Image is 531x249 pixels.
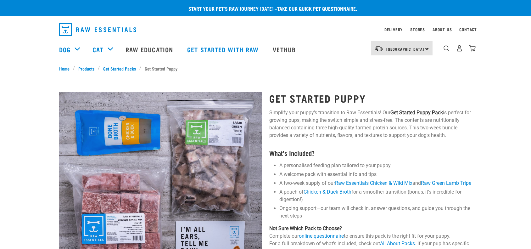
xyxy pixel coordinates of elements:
[59,45,70,54] a: Dog
[279,162,472,169] li: A personalised feeding plan tailored to your puppy
[375,46,383,51] img: van-moving.png
[279,188,472,203] li: A pouch of for a smoother transition (bonus, it's incredible for digestion!)
[54,21,477,38] nav: dropdown navigation
[269,109,472,139] p: Simplify your puppy’s transition to Raw Essentials! Our is perfect for growing pups, making the s...
[266,37,304,62] a: Vethub
[380,241,415,246] a: All About Packs
[269,225,342,231] strong: Not Sure Which Pack to Choose?
[390,110,443,116] strong: Get Started Puppy Pack
[384,28,403,31] a: Delivery
[59,23,136,36] img: Raw Essentials Logo
[279,179,472,187] li: A two-week supply of our and
[456,45,463,52] img: user.png
[279,171,472,178] li: A welcome pack with essential info and tips
[299,233,344,239] a: online questionnaire
[410,28,425,31] a: Stores
[304,189,351,195] a: Chicken & Duck Broth
[459,28,477,31] a: Contact
[181,37,266,62] a: Get started with Raw
[59,65,472,72] nav: breadcrumbs
[269,93,472,104] h1: Get Started Puppy
[444,45,450,51] img: home-icon-1@2x.png
[119,37,181,62] a: Raw Education
[469,45,476,52] img: home-icon@2x.png
[277,7,357,10] a: take our quick pet questionnaire.
[335,180,412,186] a: Raw Essentials Chicken & Wild Mix
[433,28,452,31] a: About Us
[59,65,73,72] a: Home
[279,205,472,220] li: Ongoing support—our team will check in, answer questions, and guide you through the next steps
[269,151,315,155] strong: What’s Included?
[75,65,98,72] a: Products
[100,65,139,72] a: Get Started Packs
[421,180,471,186] a: Raw Green Lamb Tripe
[92,45,103,54] a: Cat
[386,48,424,50] span: [GEOGRAPHIC_DATA]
